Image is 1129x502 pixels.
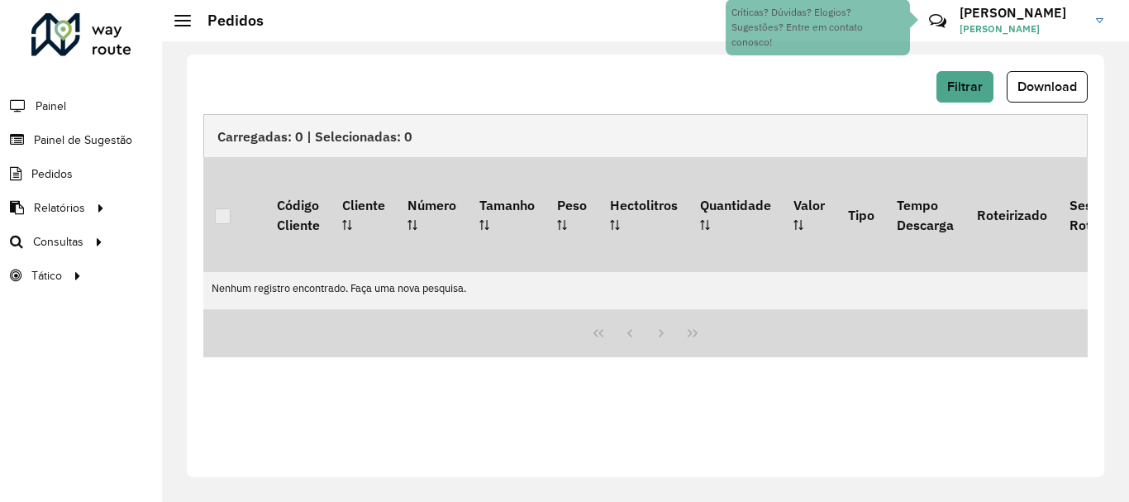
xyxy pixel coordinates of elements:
[397,157,468,271] th: Número
[33,233,83,251] span: Consultas
[34,199,85,217] span: Relatórios
[468,157,545,271] th: Tamanho
[31,165,73,183] span: Pedidos
[1017,79,1077,93] span: Download
[947,79,983,93] span: Filtrar
[885,157,965,271] th: Tempo Descarga
[545,157,598,271] th: Peso
[920,3,955,39] a: Contato Rápido
[34,131,132,149] span: Painel de Sugestão
[191,12,264,30] h2: Pedidos
[1007,71,1088,103] button: Download
[36,98,66,115] span: Painel
[265,157,331,271] th: Código Cliente
[960,5,1084,21] h3: [PERSON_NAME]
[598,157,688,271] th: Hectolitros
[836,157,885,271] th: Tipo
[936,71,993,103] button: Filtrar
[960,22,1084,36] span: [PERSON_NAME]
[783,157,836,271] th: Valor
[203,114,1088,157] div: Carregadas: 0 | Selecionadas: 0
[688,157,782,271] th: Quantidade
[965,157,1058,271] th: Roteirizado
[331,157,396,271] th: Cliente
[31,267,62,284] span: Tático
